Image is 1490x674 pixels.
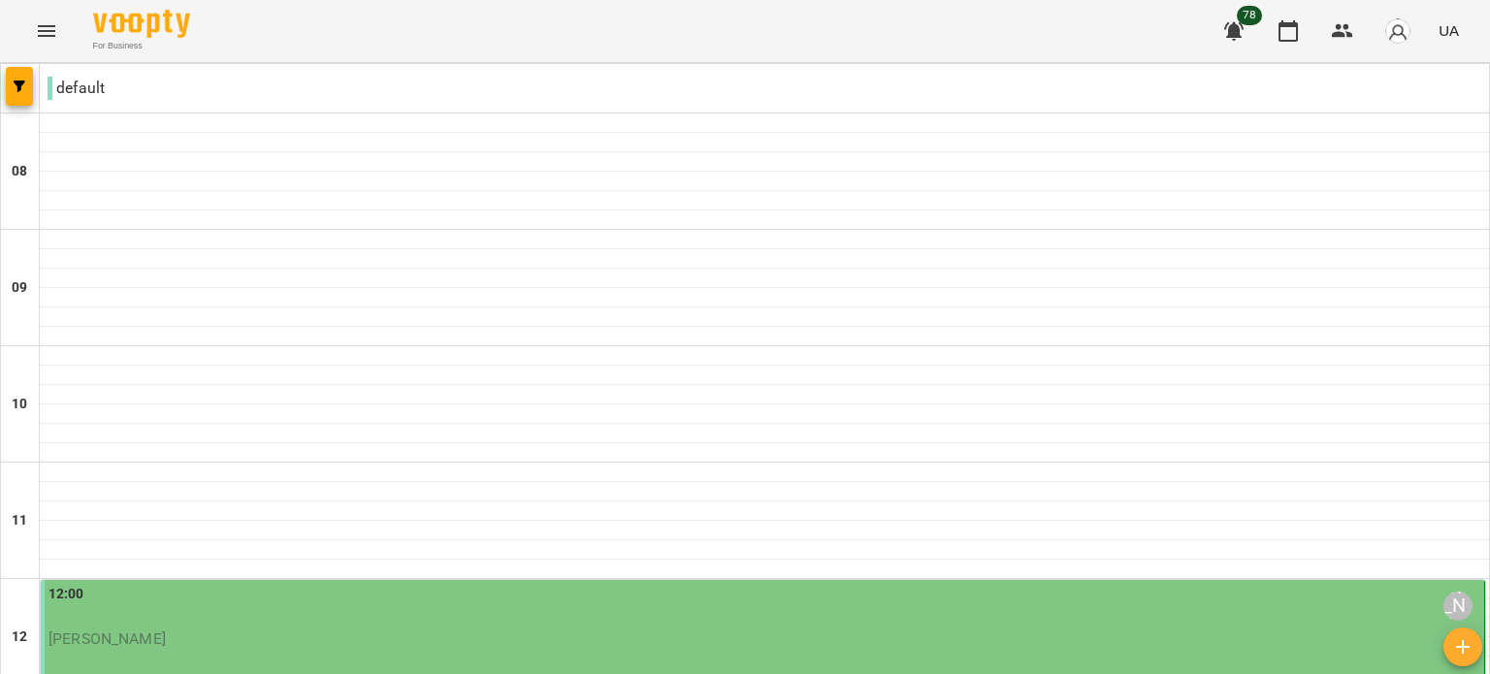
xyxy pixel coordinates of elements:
img: Voopty Logo [93,10,190,38]
span: For Business [93,40,190,52]
p: default [48,77,105,100]
span: UA [1439,20,1459,41]
label: 12:00 [49,584,84,605]
h6: 10 [12,394,27,415]
button: UA [1431,13,1467,48]
span: [PERSON_NAME] [49,629,166,648]
button: Menu [23,8,70,54]
img: avatar_s.png [1384,17,1411,45]
div: Уляна Винничук [1443,592,1473,621]
h6: 08 [12,161,27,182]
h6: 11 [12,510,27,531]
button: Створити урок [1443,627,1482,666]
h6: 09 [12,277,27,299]
span: 78 [1237,6,1262,25]
h6: 12 [12,626,27,648]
